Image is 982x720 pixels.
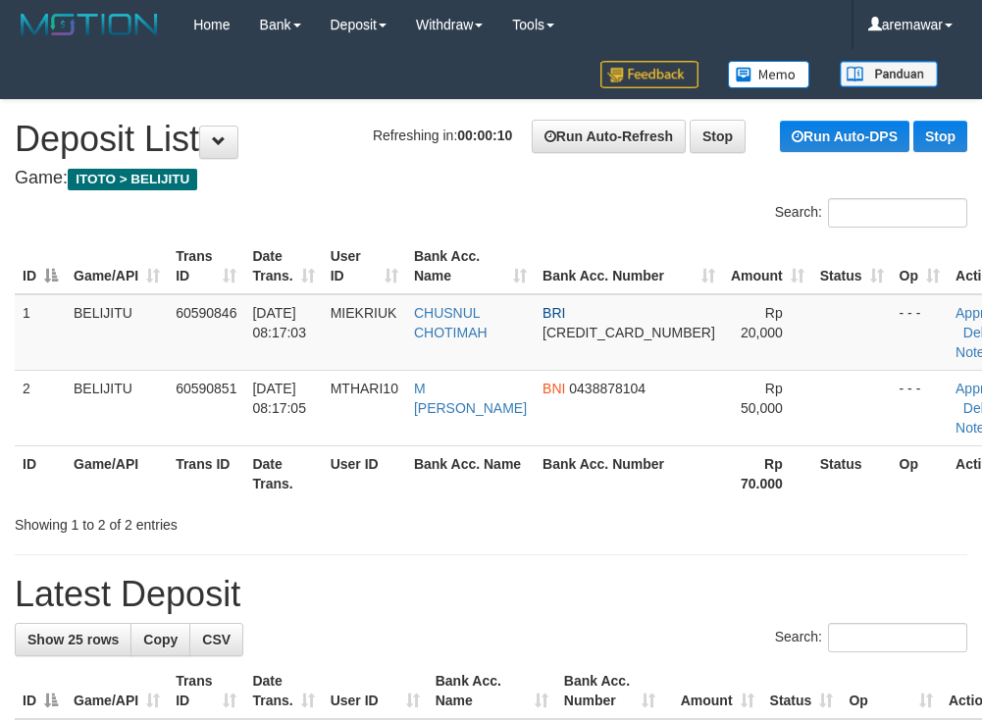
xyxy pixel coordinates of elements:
[66,370,168,445] td: BELIJITU
[66,238,168,294] th: Game/API: activate to sort column ascending
[543,325,715,340] span: Copy 597001028375530 to clipboard
[535,445,723,501] th: Bank Acc. Number
[244,663,322,719] th: Date Trans.: activate to sort column ascending
[762,663,842,719] th: Status: activate to sort column ascending
[913,121,967,152] a: Stop
[690,120,746,153] a: Stop
[535,238,723,294] th: Bank Acc. Number: activate to sort column ascending
[66,445,168,501] th: Game/API
[741,305,783,340] span: Rp 20,000
[556,663,663,719] th: Bank Acc. Number: activate to sort column ascending
[15,169,967,188] h4: Game:
[406,445,535,501] th: Bank Acc. Name
[176,381,236,396] span: 60590851
[15,294,66,371] td: 1
[723,445,812,501] th: Rp 70.000
[323,663,428,719] th: User ID: activate to sort column ascending
[728,61,810,88] img: Button%20Memo.svg
[15,10,164,39] img: MOTION_logo.png
[543,305,565,321] span: BRI
[66,663,168,719] th: Game/API: activate to sort column ascending
[723,238,812,294] th: Amount: activate to sort column ascending
[457,128,512,143] strong: 00:00:10
[68,169,197,190] span: ITOTO > BELIJITU
[27,632,119,647] span: Show 25 rows
[189,623,243,656] a: CSV
[252,381,306,416] span: [DATE] 08:17:05
[600,61,698,88] img: Feedback.jpg
[812,238,892,294] th: Status: activate to sort column ascending
[331,305,397,321] span: MIEKRIUK
[168,663,244,719] th: Trans ID: activate to sort column ascending
[15,370,66,445] td: 2
[892,238,948,294] th: Op: activate to sort column ascending
[130,623,190,656] a: Copy
[414,381,527,416] a: M [PERSON_NAME]
[812,445,892,501] th: Status
[244,445,322,501] th: Date Trans.
[323,445,406,501] th: User ID
[532,120,686,153] a: Run Auto-Refresh
[663,663,761,719] th: Amount: activate to sort column ascending
[15,120,967,159] h1: Deposit List
[892,370,948,445] td: - - -
[828,198,967,228] input: Search:
[841,663,941,719] th: Op: activate to sort column ascending
[244,238,322,294] th: Date Trans.: activate to sort column ascending
[15,445,66,501] th: ID
[168,238,244,294] th: Trans ID: activate to sort column ascending
[543,381,565,396] span: BNI
[15,575,967,614] h1: Latest Deposit
[15,238,66,294] th: ID: activate to sort column descending
[741,381,783,416] span: Rp 50,000
[892,294,948,371] td: - - -
[840,61,938,87] img: panduan.png
[892,445,948,501] th: Op
[428,663,556,719] th: Bank Acc. Name: activate to sort column ascending
[775,198,967,228] label: Search:
[780,121,909,152] a: Run Auto-DPS
[66,294,168,371] td: BELIJITU
[331,381,398,396] span: MTHARI10
[15,663,66,719] th: ID: activate to sort column descending
[775,623,967,652] label: Search:
[414,305,488,340] a: CHUSNUL CHOTIMAH
[406,238,535,294] th: Bank Acc. Name: activate to sort column ascending
[15,507,394,535] div: Showing 1 to 2 of 2 entries
[15,623,131,656] a: Show 25 rows
[323,238,406,294] th: User ID: activate to sort column ascending
[373,128,512,143] span: Refreshing in:
[168,445,244,501] th: Trans ID
[252,305,306,340] span: [DATE] 08:17:03
[828,623,967,652] input: Search:
[143,632,178,647] span: Copy
[176,305,236,321] span: 60590846
[569,381,646,396] span: Copy 0438878104 to clipboard
[202,632,231,647] span: CSV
